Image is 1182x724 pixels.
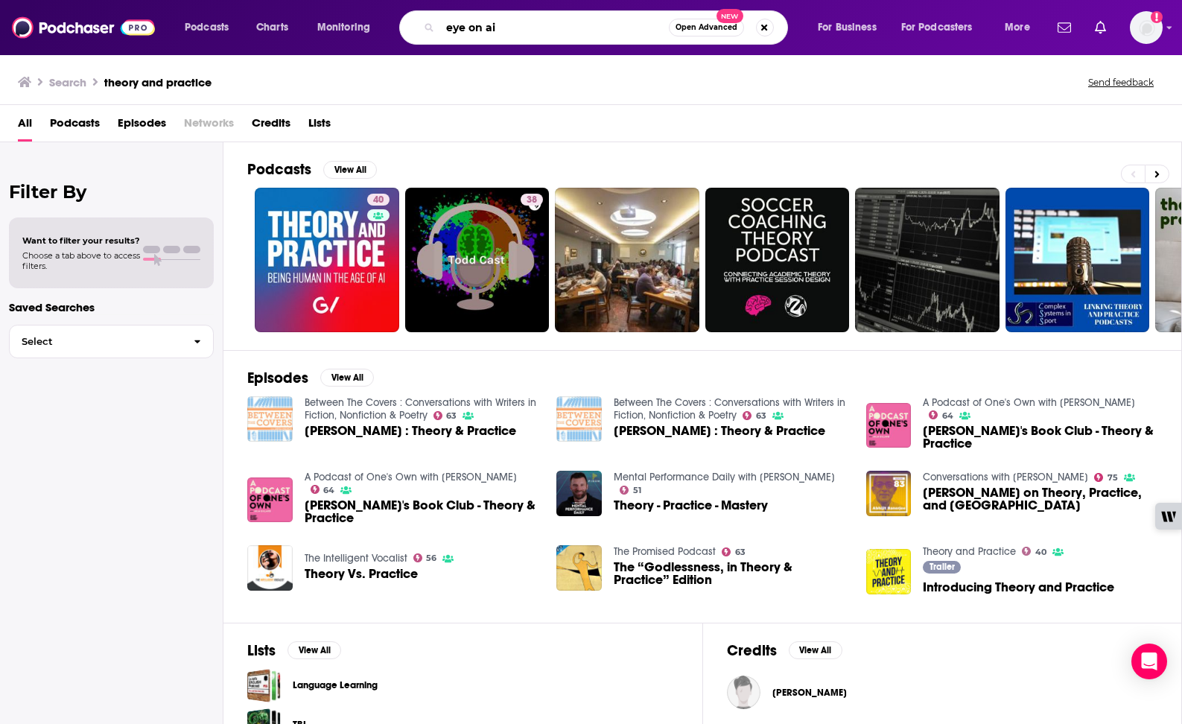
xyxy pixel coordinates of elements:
[727,641,777,660] h2: Credits
[293,677,378,693] a: Language Learning
[521,194,543,206] a: 38
[1130,11,1163,44] button: Show profile menu
[722,547,746,556] a: 63
[556,396,602,442] img: Michelle de Kretser : Theory & Practice
[1089,15,1112,40] a: Show notifications dropdown
[174,16,248,39] button: open menu
[994,16,1049,39] button: open menu
[50,111,100,142] a: Podcasts
[252,111,290,142] span: Credits
[727,669,1158,717] button: Shalaunda ReevesShalaunda Reeves
[923,471,1088,483] a: Conversations with Tyler
[633,487,641,494] span: 51
[923,486,1157,512] span: [PERSON_NAME] on Theory, Practice, and [GEOGRAPHIC_DATA]
[446,413,457,419] span: 63
[527,193,537,208] span: 38
[1151,11,1163,23] svg: Add a profile image
[323,161,377,179] button: View All
[247,160,377,179] a: PodcastsView All
[727,641,842,660] a: CreditsView All
[1130,11,1163,44] span: Logged in as OutCastPodChaser
[185,17,229,38] span: Podcasts
[9,300,214,314] p: Saved Searches
[1052,15,1077,40] a: Show notifications dropdown
[12,13,155,42] img: Podchaser - Follow, Share and Rate Podcasts
[892,16,994,39] button: open menu
[929,410,953,419] a: 64
[614,499,768,512] a: Theory - Practice - Mastery
[247,160,311,179] h2: Podcasts
[426,555,436,562] span: 56
[49,75,86,89] h3: Search
[756,413,766,419] span: 63
[10,337,182,346] span: Select
[923,396,1135,409] a: A Podcast of One's Own with Julia Gillard
[1130,11,1163,44] img: User Profile
[1131,644,1167,679] div: Open Intercom Messenger
[901,17,973,38] span: For Podcasters
[614,561,848,586] span: The “Godlessness, in Theory & Practice” Edition
[735,549,746,556] span: 63
[305,499,539,524] a: Julia's Book Club - Theory & Practice
[440,16,669,39] input: Search podcasts, credits, & more...
[305,425,516,437] a: Michelle de Kretser : Theory & Practice
[923,425,1157,450] span: [PERSON_NAME]'s Book Club - Theory & Practice
[1084,76,1158,89] button: Send feedback
[247,545,293,591] a: Theory Vs. Practice
[556,545,602,591] img: The “Godlessness, in Theory & Practice” Edition
[405,188,550,332] a: 38
[669,19,744,36] button: Open AdvancedNew
[743,411,766,420] a: 63
[614,396,845,422] a: Between The Covers : Conversations with Writers in Fiction, Nonfiction & Poetry
[247,396,293,442] img: Michelle de Kretser : Theory & Practice
[789,641,842,659] button: View All
[727,676,760,709] img: Shalaunda Reeves
[772,687,847,699] a: Shalaunda Reeves
[1022,547,1046,556] a: 40
[305,568,418,580] a: Theory Vs. Practice
[305,471,517,483] a: A Podcast of One's Own with Julia Gillard
[118,111,166,142] a: Episodes
[923,486,1157,512] a: Abhijit Banerjee on Theory, Practice, and India
[305,499,539,524] span: [PERSON_NAME]'s Book Club - Theory & Practice
[716,9,743,23] span: New
[18,111,32,142] span: All
[614,471,835,483] a: Mental Performance Daily with Brian Cain
[772,687,847,699] span: [PERSON_NAME]
[373,193,384,208] span: 40
[247,477,293,523] img: Julia's Book Club - Theory & Practice
[305,396,536,422] a: Between The Covers : Conversations with Writers in Fiction, Nonfiction & Poetry
[1094,473,1118,482] a: 75
[614,425,825,437] a: Michelle de Kretser : Theory & Practice
[556,471,602,516] img: Theory - Practice - Mastery
[866,403,912,448] img: Julia's Book Club - Theory & Practice
[923,425,1157,450] a: Julia's Book Club - Theory & Practice
[308,111,331,142] a: Lists
[433,411,457,420] a: 63
[818,17,877,38] span: For Business
[247,641,276,660] h2: Lists
[413,10,802,45] div: Search podcasts, credits, & more...
[866,471,912,516] img: Abhijit Banerjee on Theory, Practice, and India
[807,16,895,39] button: open menu
[1005,17,1030,38] span: More
[923,581,1114,594] a: Introducing Theory and Practice
[1035,549,1046,556] span: 40
[923,545,1016,558] a: Theory and Practice
[9,325,214,358] button: Select
[317,17,370,38] span: Monitoring
[247,16,297,39] a: Charts
[22,250,140,271] span: Choose a tab above to access filters.
[320,369,374,387] button: View All
[942,413,953,419] span: 64
[247,369,308,387] h2: Episodes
